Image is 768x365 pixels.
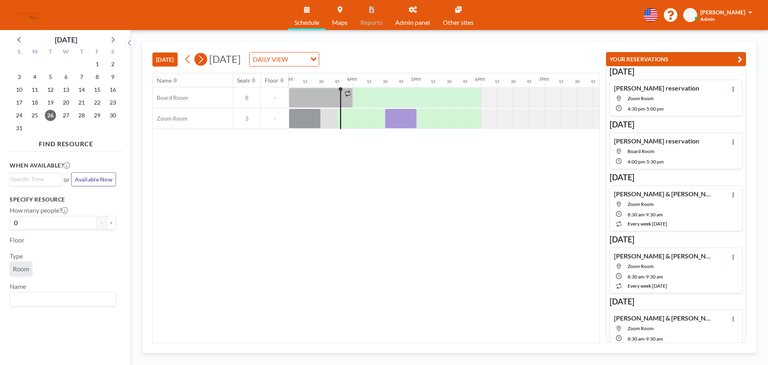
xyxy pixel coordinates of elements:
[10,206,68,214] label: How many people?
[628,263,654,269] span: Zoom Room
[92,97,103,108] span: Friday, August 22, 2025
[107,84,118,95] span: Saturday, August 16, 2025
[45,97,56,108] span: Tuesday, August 19, 2025
[10,236,24,244] label: Floor
[443,19,474,26] span: Other sites
[152,52,178,67] button: [DATE]
[559,79,564,84] div: 15
[511,79,516,84] div: 30
[614,190,714,198] h4: [PERSON_NAME] & [PERSON_NAME] - Weekly catch up
[367,79,372,84] div: 15
[11,294,111,305] input: Search for option
[700,9,745,16] span: [PERSON_NAME]
[14,97,25,108] span: Sunday, August 17, 2025
[290,54,306,65] input: Search for option
[13,7,41,23] img: organization-logo
[14,110,25,121] span: Sunday, August 24, 2025
[29,97,40,108] span: Monday, August 18, 2025
[105,47,120,58] div: S
[75,176,112,183] span: Available Now
[29,71,40,83] span: Monday, August 4, 2025
[107,97,118,108] span: Saturday, August 23, 2025
[27,47,43,58] div: M
[11,175,57,184] input: Search for option
[411,76,421,82] div: 5PM
[610,296,742,307] h3: [DATE]
[233,94,260,101] span: 8
[10,252,23,260] label: Type
[628,221,667,227] span: every week [DATE]
[10,196,116,203] h3: Specify resource
[591,79,596,84] div: 45
[12,47,27,58] div: S
[610,234,742,244] h3: [DATE]
[153,94,188,101] span: Board Room
[76,110,87,121] span: Thursday, August 28, 2025
[628,148,654,154] span: Board Room
[74,47,89,58] div: T
[628,159,645,165] span: 4:00 PM
[153,115,188,122] span: Zoom Room
[360,19,382,26] span: Reports
[76,84,87,95] span: Thursday, August 14, 2025
[646,274,663,280] span: 9:30 AM
[463,79,468,84] div: 45
[431,79,436,84] div: 15
[107,71,118,83] span: Saturday, August 9, 2025
[628,283,667,289] span: every week [DATE]
[614,137,699,145] h4: [PERSON_NAME] reservation
[106,216,116,230] button: +
[60,97,72,108] span: Wednesday, August 20, 2025
[89,47,105,58] div: F
[347,76,357,82] div: 4PM
[628,336,644,342] span: 8:30 AM
[92,58,103,70] span: Friday, August 1, 2025
[55,34,77,45] div: [DATE]
[644,336,646,342] span: -
[447,79,452,84] div: 30
[97,216,106,230] button: -
[261,94,289,101] span: -
[575,79,580,84] div: 30
[10,282,26,290] label: Name
[45,84,56,95] span: Tuesday, August 12, 2025
[29,110,40,121] span: Monday, August 25, 2025
[628,274,644,280] span: 8:30 AM
[29,84,40,95] span: Monday, August 11, 2025
[527,79,532,84] div: 45
[76,71,87,83] span: Thursday, August 7, 2025
[60,71,72,83] span: Wednesday, August 6, 2025
[237,77,250,84] div: Seats
[209,53,241,65] span: [DATE]
[261,115,289,122] span: -
[10,137,122,148] h4: FIND RESOURCE
[646,336,663,342] span: 9:30 AM
[157,77,172,84] div: Name
[14,71,25,83] span: Sunday, August 3, 2025
[475,76,485,82] div: 6PM
[92,84,103,95] span: Friday, August 15, 2025
[332,19,348,26] span: Maps
[303,79,308,84] div: 15
[495,79,500,84] div: 15
[614,314,714,322] h4: [PERSON_NAME] & [PERSON_NAME] - Weekly catch up
[107,110,118,121] span: Saturday, August 30, 2025
[628,325,654,331] span: Zoom Room
[644,212,646,218] span: -
[14,84,25,95] span: Sunday, August 10, 2025
[265,77,278,84] div: Floor
[646,212,663,218] span: 9:30 AM
[700,16,715,22] span: Admin
[645,106,646,112] span: -
[335,79,340,84] div: 45
[233,115,260,122] span: 3
[614,252,714,260] h4: [PERSON_NAME] & [PERSON_NAME] - Weekly catch up
[10,173,62,185] div: Search for option
[645,159,646,165] span: -
[319,79,324,84] div: 30
[250,52,319,66] div: Search for option
[64,175,70,184] span: or
[628,212,644,218] span: 8:30 AM
[60,110,72,121] span: Wednesday, August 27, 2025
[644,274,646,280] span: -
